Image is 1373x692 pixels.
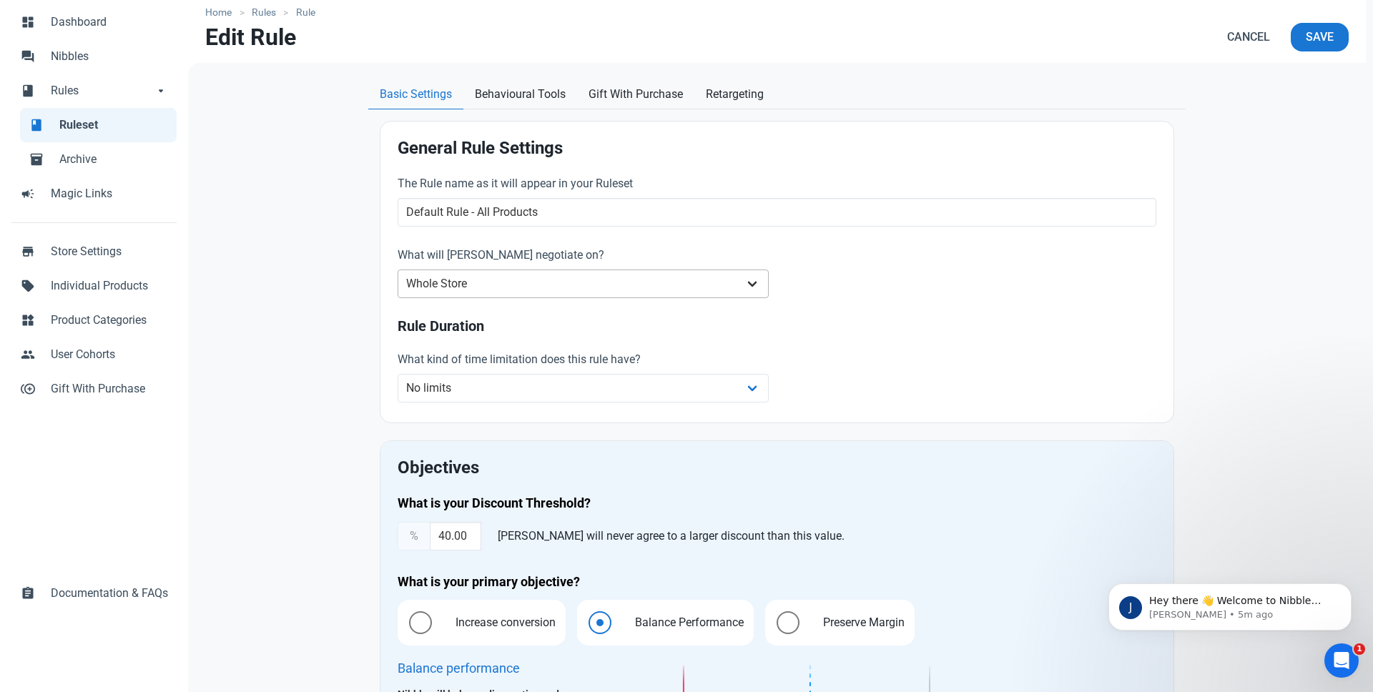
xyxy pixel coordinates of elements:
[51,14,168,31] span: Dashboard
[29,117,44,131] span: book
[398,351,769,368] label: What kind of time limitation does this rule have?
[21,14,35,28] span: dashboard
[51,380,168,397] span: Gift With Purchase
[808,614,912,631] span: Preserve Margin
[589,86,683,103] span: Gift With Purchase
[11,576,177,611] a: assignmentDocumentation & FAQs
[11,39,177,74] a: forumNibbles
[380,86,452,103] span: Basic Settings
[11,372,177,406] a: control_point_duplicateGift With Purchase
[398,175,1156,192] label: The Rule name as it will appear in your Ruleset
[11,234,177,269] a: storeStore Settings
[20,108,177,142] a: bookRuleset
[59,117,168,134] span: Ruleset
[398,657,520,680] div: Balance performance
[51,346,168,363] span: User Cohorts
[11,177,177,211] a: campaignMagic Links
[11,5,177,39] a: dashboardDashboard
[51,185,168,202] span: Magic Links
[1087,553,1373,653] iframe: Intercom notifications message
[1324,643,1359,678] iframe: Intercom live chat
[1306,29,1334,46] span: Save
[706,86,764,103] span: Retargeting
[21,82,35,97] span: book
[51,82,154,99] span: Rules
[51,277,168,295] span: Individual Products
[21,346,35,360] span: people
[21,312,35,326] span: widgets
[21,243,35,257] span: store
[398,247,769,264] label: What will [PERSON_NAME] negotiate on?
[11,303,177,337] a: widgetsProduct Categories
[205,5,239,20] a: Home
[51,585,168,602] span: Documentation & FAQs
[29,151,44,165] span: inventory_2
[398,458,1156,478] h2: Objectives
[398,139,1156,158] h2: General Rule Settings
[1291,23,1349,51] button: Save
[21,185,35,199] span: campaign
[51,48,168,65] span: Nibbles
[620,614,751,631] span: Balance Performance
[1212,23,1285,51] a: Cancel
[51,243,168,260] span: Store Settings
[398,573,1156,590] h4: What is your primary objective?
[21,585,35,599] span: assignment
[1227,29,1270,46] span: Cancel
[398,318,1156,335] h3: Rule Duration
[154,82,168,97] span: arrow_drop_down
[51,312,168,329] span: Product Categories
[245,5,284,20] a: Rules
[21,380,35,395] span: control_point_duplicate
[492,522,850,550] div: [PERSON_NAME] will never agree to a larger discount than this value.
[1354,643,1365,655] span: 1
[398,495,1156,512] h4: What is your Discount Threshold?
[475,86,566,103] span: Behavioural Tools
[11,337,177,372] a: peopleUser Cohorts
[11,269,177,303] a: sellIndividual Products
[205,24,296,50] h1: Edit Rule
[21,48,35,62] span: forum
[11,74,177,108] a: bookRulesarrow_drop_down
[441,614,563,631] span: Increase conversion
[20,142,177,177] a: inventory_2Archive
[59,151,168,168] span: Archive
[21,277,35,292] span: sell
